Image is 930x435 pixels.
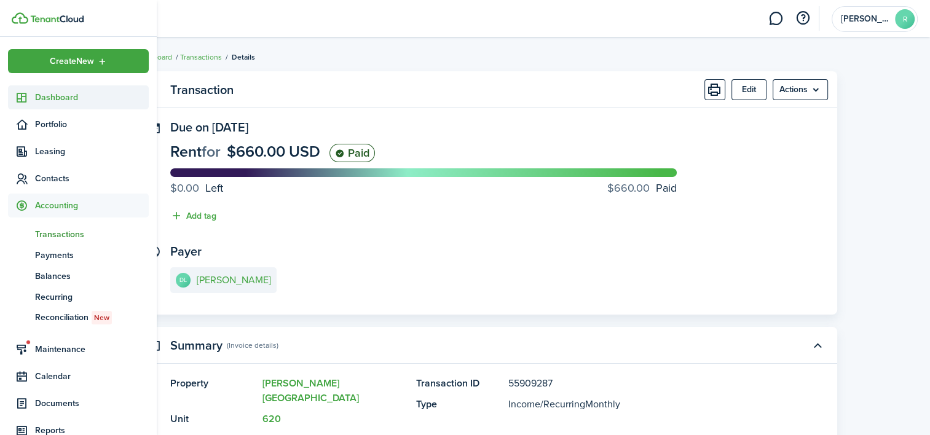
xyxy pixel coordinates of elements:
[704,79,725,100] button: Print
[35,397,149,410] span: Documents
[35,270,149,283] span: Balances
[50,57,94,66] span: Create New
[170,412,256,426] panel-main-title: Unit
[170,339,223,353] panel-main-title: Summary
[35,228,149,241] span: Transactions
[35,145,149,158] span: Leasing
[197,275,271,286] e-details-info-title: [PERSON_NAME]
[508,397,540,411] span: Income
[8,245,149,265] a: Payments
[35,343,149,356] span: Maintenance
[180,52,222,63] a: Transactions
[895,9,915,29] avatar-text: R
[170,245,202,259] panel-main-title: Payer
[35,370,149,383] span: Calendar
[8,49,149,73] button: Open menu
[170,140,202,163] span: Rent
[232,52,255,63] span: Details
[841,15,890,23] span: Rebecca
[329,144,375,162] status: Paid
[416,376,502,391] panel-main-title: Transaction ID
[170,118,248,136] span: Due on [DATE]
[30,15,84,23] img: TenantCloud
[8,307,149,328] a: ReconciliationNew
[94,312,109,323] span: New
[543,397,620,411] span: Recurring Monthly
[227,140,320,163] span: $660.00 USD
[262,412,281,426] a: 620
[731,79,766,100] button: Edit
[607,180,650,197] progress-caption-label-value: $660.00
[35,311,149,324] span: Reconciliation
[416,397,502,412] panel-main-title: Type
[170,180,223,197] progress-caption-label: Left
[508,376,766,391] panel-main-description: 55909287
[792,8,813,29] button: Open resource center
[170,83,234,97] panel-main-title: Transaction
[262,376,359,405] a: [PERSON_NAME][GEOGRAPHIC_DATA]
[170,267,277,293] a: DL[PERSON_NAME]
[35,249,149,262] span: Payments
[773,79,828,100] button: Open menu
[202,140,221,163] span: for
[170,376,256,406] panel-main-title: Property
[8,265,149,286] a: Balances
[35,172,149,185] span: Contacts
[35,118,149,131] span: Portfolio
[607,180,677,197] progress-caption-label: Paid
[170,209,216,223] button: Add tag
[12,12,28,24] img: TenantCloud
[8,286,149,307] a: Recurring
[773,79,828,100] menu-btn: Actions
[8,224,149,245] a: Transactions
[807,335,828,356] button: Toggle accordion
[227,340,278,351] panel-main-subtitle: (Invoice details)
[508,397,766,412] panel-main-description: /
[176,273,191,288] avatar-text: DL
[35,291,149,304] span: Recurring
[764,3,787,34] a: Messaging
[35,199,149,212] span: Accounting
[35,91,149,104] span: Dashboard
[8,85,149,109] a: Dashboard
[170,180,199,197] progress-caption-label-value: $0.00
